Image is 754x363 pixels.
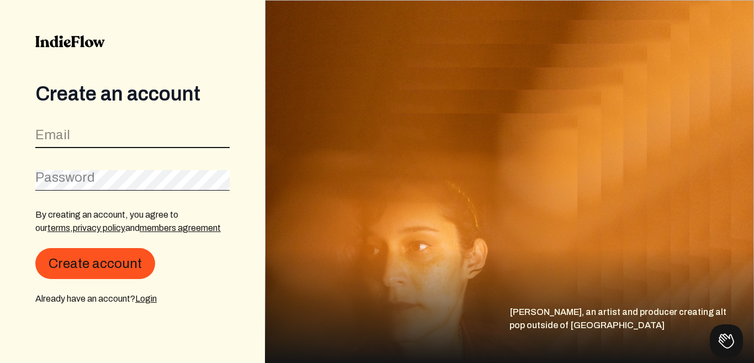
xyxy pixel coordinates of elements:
[35,126,70,144] label: Email
[35,83,230,105] div: Create an account
[35,248,155,279] button: Create account
[73,223,125,233] a: privacy policy
[47,223,70,233] a: terms
[35,208,230,235] p: By creating an account, you agree to our , and
[35,35,105,48] img: indieflow-logo-black.svg
[509,306,754,363] div: [PERSON_NAME], an artist and producer creating alt pop outside of [GEOGRAPHIC_DATA]
[140,223,221,233] a: members agreement
[35,169,95,186] label: Password
[710,324,743,357] iframe: Toggle Customer Support
[135,294,157,303] a: Login
[35,292,230,306] div: Already have an account?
